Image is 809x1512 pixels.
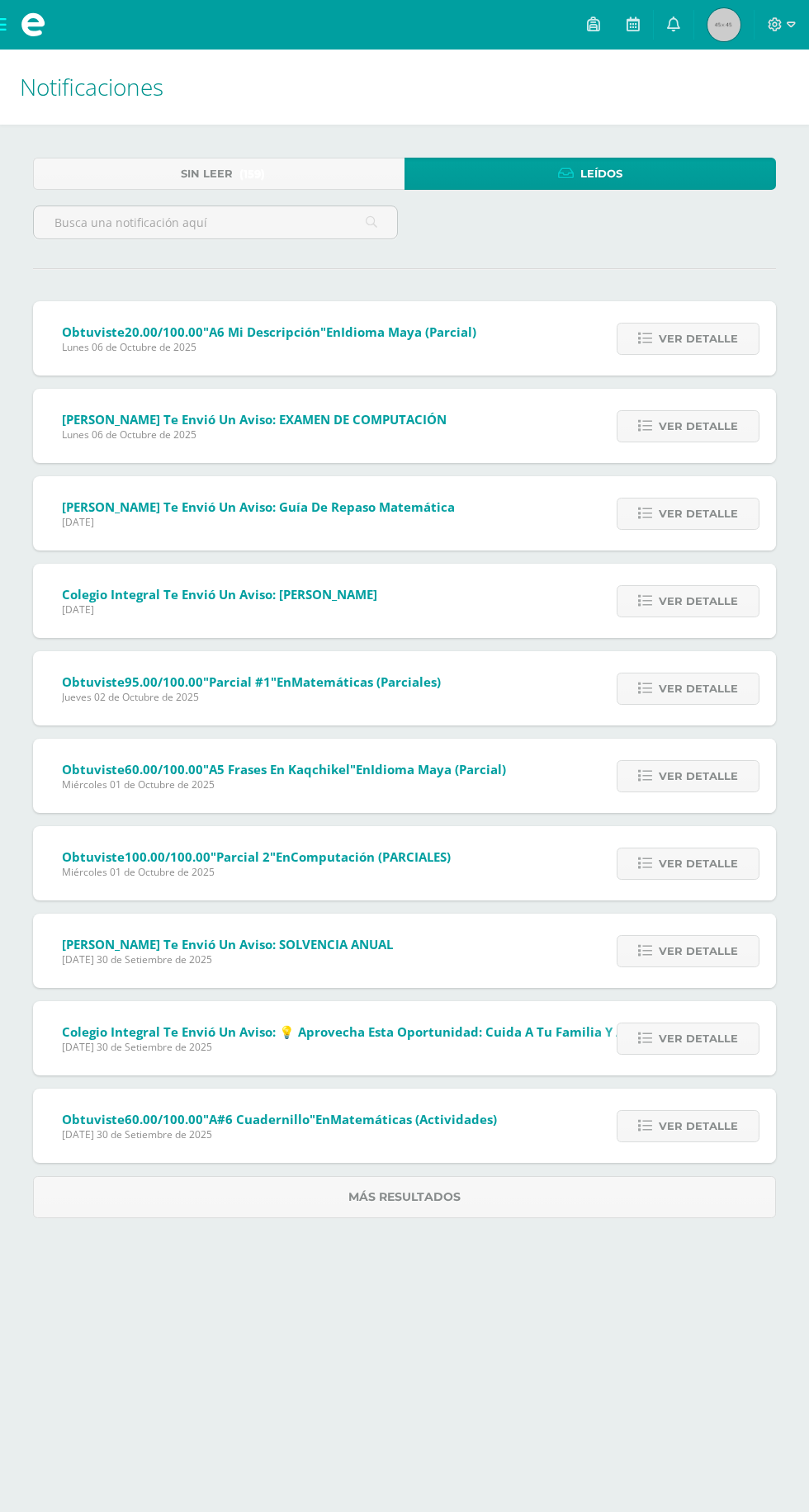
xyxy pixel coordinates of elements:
span: Obtuviste en [62,673,441,690]
span: Ver detalle [659,411,738,442]
span: Matemáticas (Actividades) [330,1111,497,1127]
span: Idioma Maya (Parcial) [341,324,476,340]
span: Obtuviste en [62,761,506,777]
input: Busca una notificación aquí [34,206,397,239]
span: [DATE] [62,515,455,529]
span: Ver detalle [659,498,738,529]
span: Lunes 06 de Octubre de 2025 [62,340,476,354]
span: Ver detalle [659,761,738,791]
span: [DATE] [62,602,377,617]
span: Leídos [580,158,622,189]
span: Matemáticas (Parciales) [291,673,441,690]
span: Ver detalle [659,1111,738,1141]
span: [DATE] 30 de Setiembre de 2025 [62,1127,497,1141]
span: "Parcial 2" [211,848,276,865]
span: "A5 Frases En kaqchikel" [203,761,356,777]
span: Notificaciones [20,71,163,102]
a: Leídos [404,158,776,190]
span: Sin leer [181,158,233,189]
span: (159) [239,158,265,189]
span: 60.00/100.00 [125,1111,203,1127]
span: "A6 Mi Descripción" [203,324,326,340]
img: 45x45 [707,8,740,41]
span: Miércoles 01 de Octubre de 2025 [62,865,451,879]
span: 20.00/100.00 [125,324,203,340]
span: Ver detalle [659,936,738,966]
span: [PERSON_NAME] te envió un aviso: EXAMEN DE COMPUTACIÓN [62,411,447,428]
span: Obtuviste en [62,324,476,340]
span: "A#6 Cuadernillo" [203,1111,315,1127]
span: Obtuviste en [62,848,451,865]
span: "Parcial #1" [203,673,277,690]
a: Más resultados [33,1176,776,1218]
span: Ver detalle [659,586,738,617]
span: Jueves 02 de Octubre de 2025 [62,690,441,704]
span: Obtuviste en [62,1111,497,1127]
span: Colegio Integral te envió un aviso: [PERSON_NAME] [62,586,377,602]
span: Computación (PARCIALES) [291,848,451,865]
span: Miércoles 01 de Octubre de 2025 [62,777,506,791]
span: 100.00/100.00 [125,848,211,865]
span: 95.00/100.00 [125,673,203,690]
span: Ver detalle [659,673,738,704]
a: Sin leer(159) [33,158,404,190]
span: [DATE] 30 de Setiembre de 2025 [62,952,393,966]
span: Idioma Maya (Parcial) [371,761,506,777]
span: Ver detalle [659,324,738,354]
span: [PERSON_NAME] te envió un aviso: SOLVENCIA ANUAL [62,936,393,952]
span: Ver detalle [659,848,738,879]
span: 60.00/100.00 [125,761,203,777]
span: [PERSON_NAME] te envió un aviso: Guía de Repaso Matemática [62,498,455,515]
span: Ver detalle [659,1023,738,1054]
span: Lunes 06 de Octubre de 2025 [62,428,447,442]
